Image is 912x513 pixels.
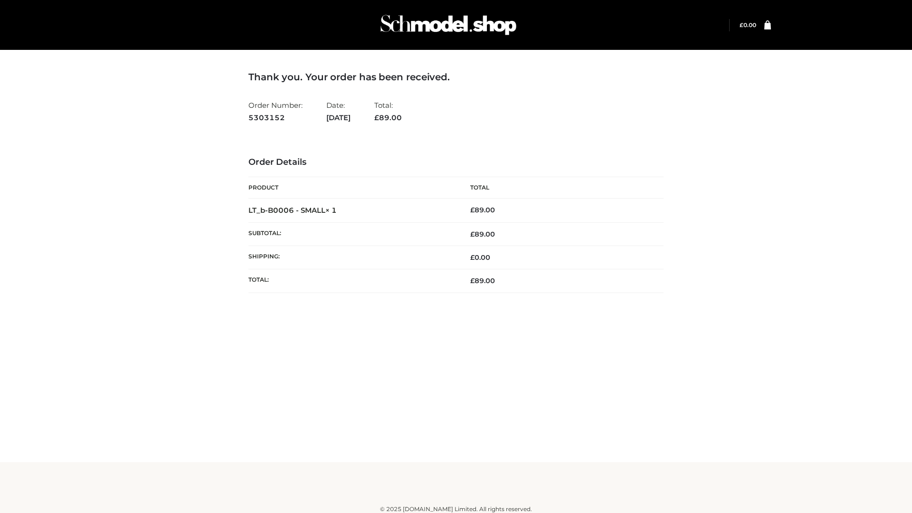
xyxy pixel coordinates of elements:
bdi: 0.00 [740,21,756,28]
span: £ [470,253,475,262]
img: Schmodel Admin 964 [377,6,520,44]
th: Shipping: [248,246,456,269]
strong: [DATE] [326,112,351,124]
th: Subtotal: [248,222,456,246]
li: Total: [374,97,402,126]
h3: Thank you. Your order has been received. [248,71,664,83]
span: £ [470,206,475,214]
li: Date: [326,97,351,126]
bdi: 0.00 [470,253,490,262]
a: £0.00 [740,21,756,28]
strong: LT_b-B0006 - SMALL [248,206,337,215]
span: £ [374,113,379,122]
li: Order Number: [248,97,303,126]
th: Product [248,177,456,199]
span: 89.00 [470,276,495,285]
span: 89.00 [374,113,402,122]
span: £ [470,276,475,285]
th: Total [456,177,664,199]
bdi: 89.00 [470,206,495,214]
h3: Order Details [248,157,664,168]
span: £ [470,230,475,238]
strong: 5303152 [248,112,303,124]
strong: × 1 [325,206,337,215]
th: Total: [248,269,456,293]
span: £ [740,21,743,28]
span: 89.00 [470,230,495,238]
